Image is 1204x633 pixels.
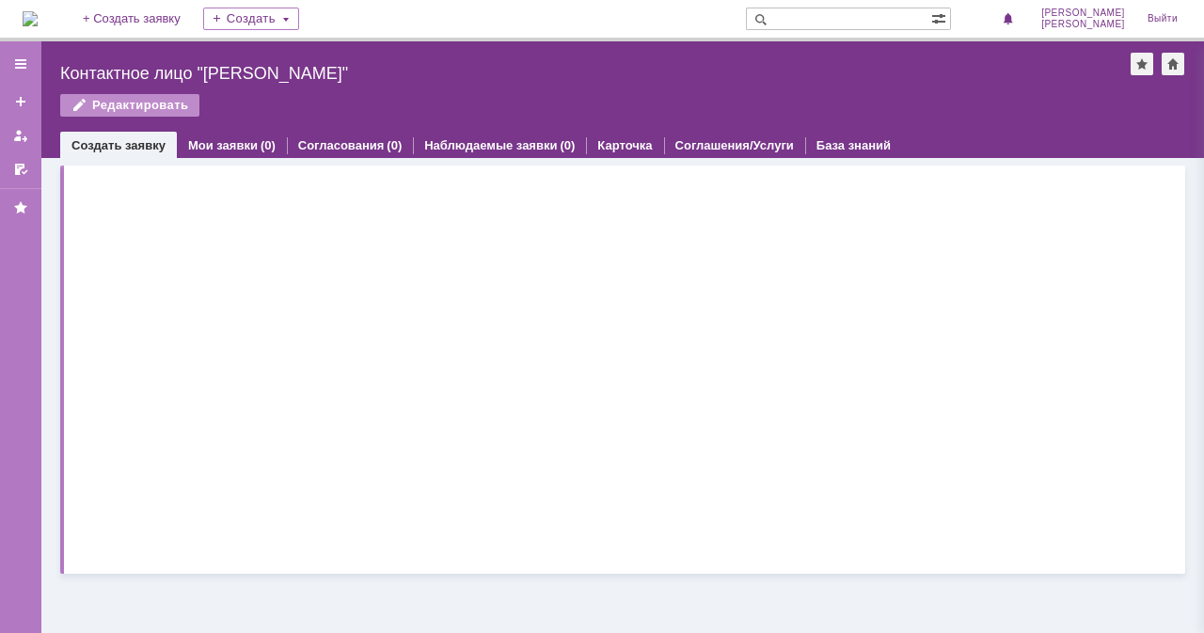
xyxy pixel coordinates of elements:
a: Мои заявки [188,138,258,152]
div: Создать [203,8,299,30]
div: Добавить в избранное [1131,53,1153,75]
div: Контактное лицо "[PERSON_NAME]" [60,64,1131,83]
span: [PERSON_NAME] [1041,19,1125,30]
img: logo [23,11,38,26]
a: Согласования [298,138,385,152]
a: Мои заявки [6,120,36,150]
a: Карточка [597,138,652,152]
a: Создать заявку [71,138,166,152]
span: [PERSON_NAME] [1041,8,1125,19]
a: Соглашения/Услуги [675,138,794,152]
div: Сделать домашней страницей [1162,53,1184,75]
div: (0) [560,138,575,152]
div: (0) [261,138,276,152]
a: Наблюдаемые заявки [424,138,557,152]
span: Расширенный поиск [931,8,950,26]
a: Мои согласования [6,154,36,184]
div: (0) [387,138,402,152]
a: Создать заявку [6,87,36,117]
a: Перейти на домашнюю страницу [23,11,38,26]
a: База знаний [816,138,891,152]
